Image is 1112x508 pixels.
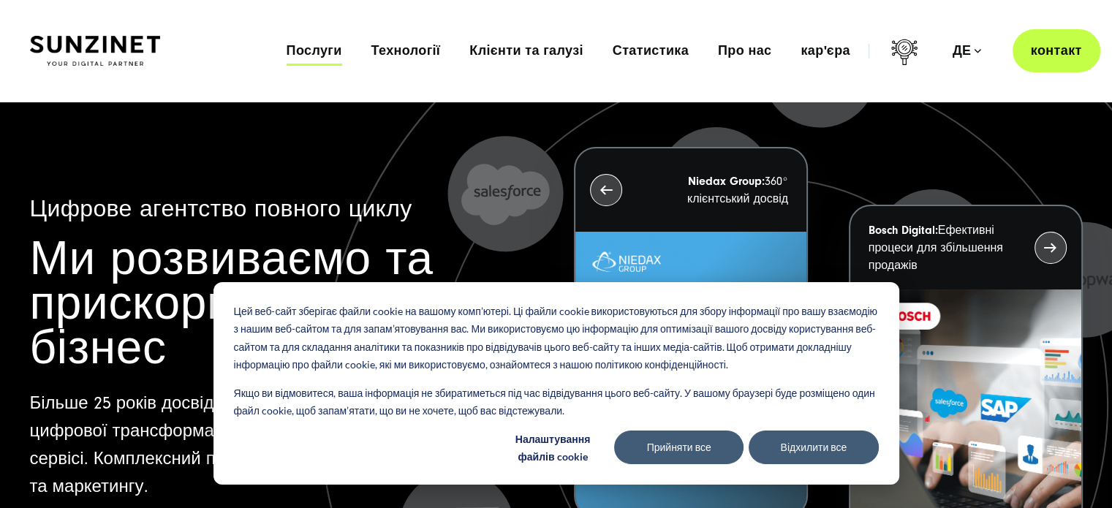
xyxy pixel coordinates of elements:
font: Цей веб-сайт зберігає файли cookie на вашому комп’ютері. Ці файли cookie використовуються для збо... [234,303,879,374]
font: Якщо ви відмовитеся, ваша інформація не збиратиметься під час відвідування цього веб-сайту. У ваш... [234,384,879,420]
a: Технології [371,44,441,58]
font: Послуги [287,43,342,58]
a: кар'єра [801,44,850,58]
button: Налаштування файлів cookie [496,431,609,464]
a: контакт [1013,29,1100,72]
font: Технології [371,43,441,58]
font: Niedax Group: [688,175,765,188]
font: контакт [1031,43,1082,58]
button: Відхилити все [749,431,878,464]
a: Клієнти та галузі [469,44,583,58]
font: Більше 25 років досвіду, 160 співробітників у 3 країнах для цифрової трансформації в маркетингу, ... [30,393,538,496]
font: Ми розвиваємо та прискорюємо ваш бізнес [30,233,434,375]
font: Цифрове агентство повного циклу [30,196,412,222]
font: кар'єра [801,43,850,58]
div: Банер із файлами cookie [213,282,899,485]
font: Статистика [613,43,689,58]
font: Bosch Digital: [869,224,938,237]
font: Ефективні процеси для збільшення продажів [869,224,1003,272]
font: Відхилити все [780,439,847,457]
font: де [953,43,972,58]
a: Про нас [718,44,771,58]
a: Послуги [287,44,342,58]
img: SUNZINET Цифрове агентство повного циклу [30,36,160,67]
font: Клієнти та галузі [469,43,583,58]
button: Прийняти все [614,431,744,464]
font: Про нас [718,43,771,58]
font: Прийняти все [647,439,711,457]
font: Налаштування файлів cookie [496,431,609,466]
a: Статистика [613,44,689,58]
